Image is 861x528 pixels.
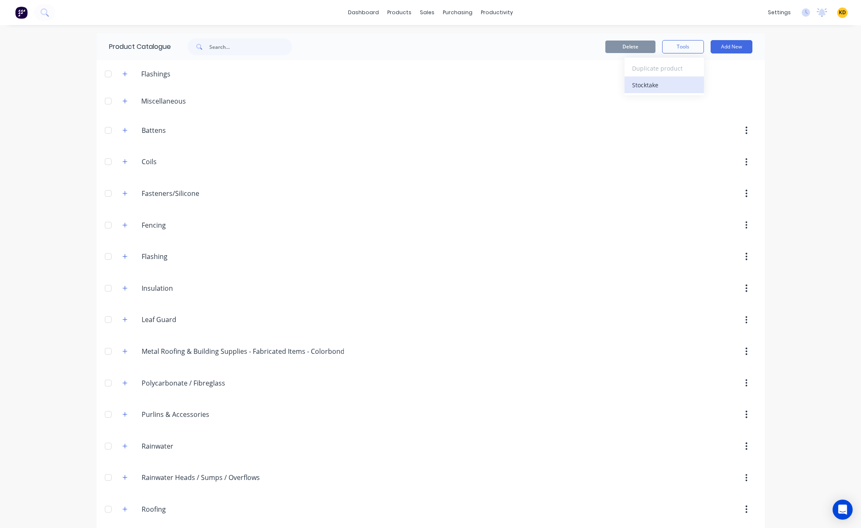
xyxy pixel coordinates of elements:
[135,96,193,106] div: Miscellaneous
[416,6,439,19] div: sales
[439,6,477,19] div: purchasing
[209,38,292,55] input: Search...
[383,6,416,19] div: products
[142,409,241,419] input: Enter category name
[142,125,241,135] input: Enter category name
[142,157,241,167] input: Enter category name
[142,472,259,482] input: Enter category name
[662,40,704,53] button: Tools
[839,9,846,16] span: KD
[135,69,177,79] div: Flashings
[142,504,241,514] input: Enter category name
[625,76,704,93] button: Stocktake
[142,378,241,388] input: Enter category name
[15,6,28,19] img: Factory
[625,60,704,76] button: Duplicate product
[632,79,696,91] div: Stocktake
[142,315,241,325] input: Enter category name
[833,500,853,520] div: Open Intercom Messenger
[142,188,241,198] input: Enter category name
[142,283,241,293] input: Enter category name
[142,441,241,451] input: Enter category name
[605,41,655,53] button: Delete
[142,220,241,230] input: Enter category name
[142,346,344,356] input: Enter category name
[477,6,517,19] div: productivity
[97,33,171,60] div: Product Catalogue
[344,6,383,19] a: dashboard
[632,64,695,73] span: Duplicate product
[142,251,241,261] input: Enter category name
[711,40,752,53] button: Add New
[764,6,795,19] div: settings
